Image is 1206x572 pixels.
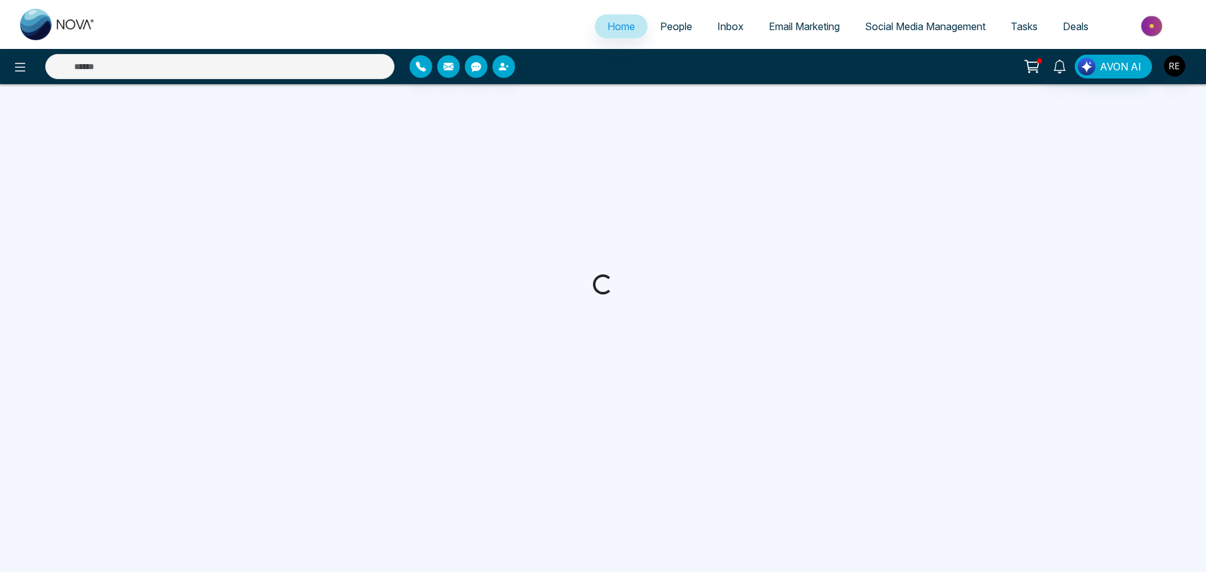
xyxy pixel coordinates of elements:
a: People [648,14,705,38]
span: Home [607,20,635,33]
span: Inbox [717,20,744,33]
span: AVON AI [1100,59,1141,74]
a: Inbox [705,14,756,38]
span: Deals [1063,20,1089,33]
button: AVON AI [1075,55,1152,78]
span: Email Marketing [769,20,840,33]
img: User Avatar [1164,55,1185,77]
span: Tasks [1011,20,1038,33]
span: Social Media Management [865,20,986,33]
a: Home [595,14,648,38]
img: Lead Flow [1078,58,1095,75]
a: Deals [1050,14,1101,38]
img: Nova CRM Logo [20,9,95,40]
a: Social Media Management [852,14,998,38]
a: Tasks [998,14,1050,38]
a: Email Marketing [756,14,852,38]
img: Market-place.gif [1107,12,1198,40]
span: People [660,20,692,33]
